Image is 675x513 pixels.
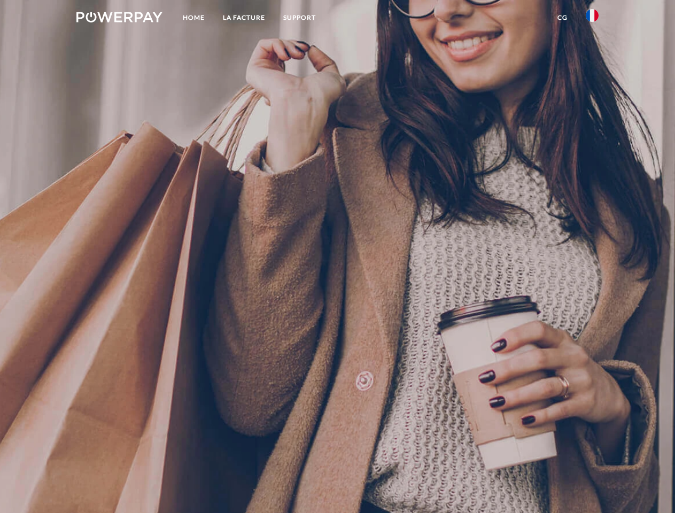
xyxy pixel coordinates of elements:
[274,8,325,27] a: Support
[586,9,599,22] img: fr
[548,8,577,27] a: CG
[76,12,162,22] img: logo-powerpay-white.svg
[174,8,214,27] a: Home
[214,8,274,27] a: LA FACTURE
